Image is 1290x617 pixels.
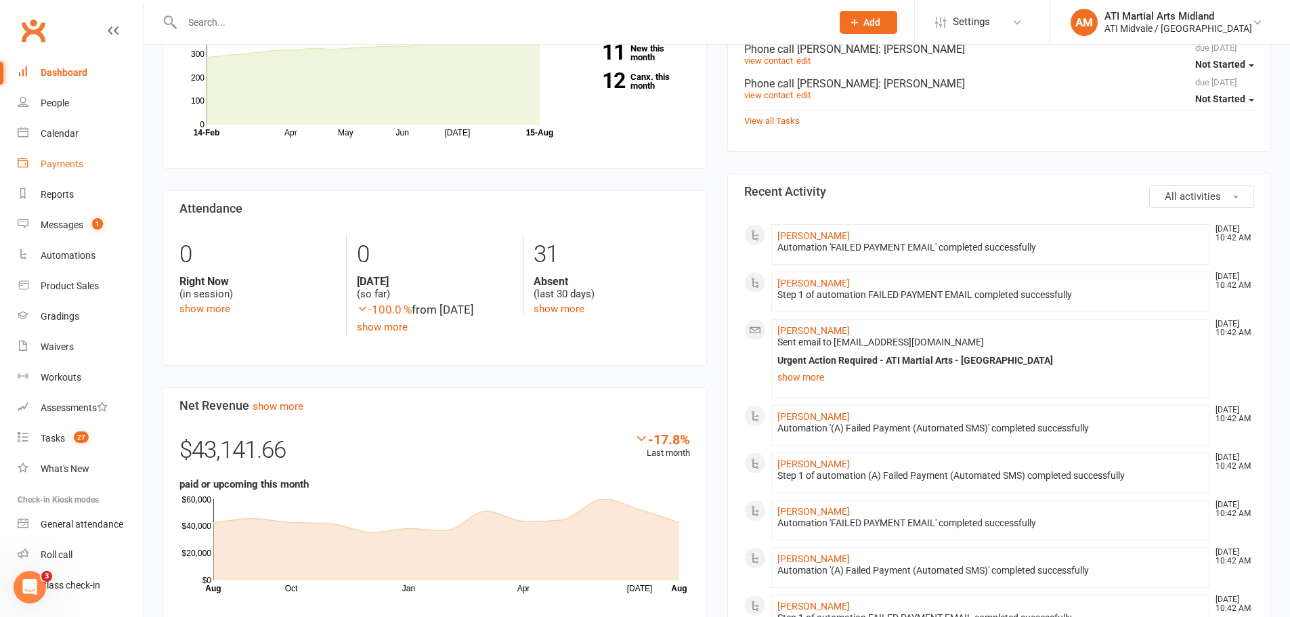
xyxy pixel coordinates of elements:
[179,478,309,490] strong: paid or upcoming this month
[18,509,143,540] a: General attendance kiosk mode
[18,332,143,362] a: Waivers
[41,250,95,261] div: Automations
[777,423,1204,434] div: Automation '(A) Failed Payment (Automated SMS)' completed successfully
[744,116,800,126] a: View all Tasks
[1195,59,1245,70] span: Not Started
[534,234,689,275] div: 31
[635,431,690,446] div: -17.8%
[41,571,52,582] span: 3
[777,289,1204,301] div: Step 1 of automation FAILED PAYMENT EMAIL completed successfully
[1195,87,1254,112] button: Not Started
[179,303,230,315] a: show more
[777,242,1204,253] div: Automation 'FAILED PAYMENT EMAIL' completed successfully
[1209,453,1253,471] time: [DATE] 10:42 AM
[41,549,72,560] div: Roll call
[18,88,143,119] a: People
[777,553,850,564] a: [PERSON_NAME]
[178,13,822,32] input: Search...
[18,58,143,88] a: Dashboard
[41,341,74,352] div: Waivers
[578,72,690,90] a: 12Canx. this month
[179,234,336,275] div: 0
[796,90,811,100] a: edit
[534,303,584,315] a: show more
[253,400,303,412] a: show more
[18,149,143,179] a: Payments
[578,44,690,62] a: 11New this month
[744,185,1255,198] h3: Recent Activity
[953,7,990,37] span: Settings
[357,275,513,288] strong: [DATE]
[777,517,1204,529] div: Automation 'FAILED PAYMENT EMAIL' completed successfully
[18,570,143,601] a: Class kiosk mode
[92,218,103,230] span: 1
[1209,595,1253,613] time: [DATE] 10:42 AM
[777,470,1204,482] div: Step 1 of automation (A) Failed Payment (Automated SMS) completed successfully
[1209,225,1253,242] time: [DATE] 10:42 AM
[1209,406,1253,423] time: [DATE] 10:42 AM
[777,565,1204,576] div: Automation '(A) Failed Payment (Automated SMS)' completed successfully
[777,601,850,612] a: [PERSON_NAME]
[18,210,143,240] a: Messages 1
[1209,548,1253,566] time: [DATE] 10:42 AM
[41,67,87,78] div: Dashboard
[534,275,689,301] div: (last 30 days)
[777,506,850,517] a: [PERSON_NAME]
[18,362,143,393] a: Workouts
[18,179,143,210] a: Reports
[18,423,143,454] a: Tasks 27
[1209,272,1253,290] time: [DATE] 10:42 AM
[41,580,100,591] div: Class check-in
[41,280,99,291] div: Product Sales
[41,519,123,530] div: General attendance
[1195,93,1245,104] span: Not Started
[744,77,1255,90] div: Phone call [PERSON_NAME]
[179,431,690,476] div: $43,141.66
[777,230,850,241] a: [PERSON_NAME]
[179,275,336,288] strong: Right Now
[777,411,850,422] a: [PERSON_NAME]
[357,303,412,316] span: -100.0 %
[74,431,89,443] span: 27
[357,275,513,301] div: (so far)
[578,70,625,91] strong: 12
[18,393,143,423] a: Assessments
[41,219,83,230] div: Messages
[14,571,46,603] iframe: Intercom live chat
[777,459,850,469] a: [PERSON_NAME]
[357,321,408,333] a: show more
[878,43,965,56] span: : [PERSON_NAME]
[1149,185,1254,208] button: All activities
[41,158,83,169] div: Payments
[18,301,143,332] a: Gradings
[41,189,74,200] div: Reports
[1195,53,1254,77] button: Not Started
[534,275,689,288] strong: Absent
[41,433,65,444] div: Tasks
[777,355,1204,366] div: Urgent Action Required - ATI Martial Arts - [GEOGRAPHIC_DATA]
[18,271,143,301] a: Product Sales
[179,399,690,412] h3: Net Revenue
[744,90,793,100] a: view contact
[357,301,513,319] div: from [DATE]
[357,234,513,275] div: 0
[578,42,625,62] strong: 11
[863,17,880,28] span: Add
[744,56,793,66] a: view contact
[41,372,81,383] div: Workouts
[179,275,336,301] div: (in session)
[41,98,69,108] div: People
[1209,501,1253,518] time: [DATE] 10:42 AM
[16,14,50,47] a: Clubworx
[840,11,897,34] button: Add
[1104,10,1252,22] div: ATI Martial Arts Midland
[41,463,89,474] div: What's New
[777,278,850,289] a: [PERSON_NAME]
[18,540,143,570] a: Roll call
[41,402,108,413] div: Assessments
[41,128,79,139] div: Calendar
[777,325,850,336] a: [PERSON_NAME]
[18,240,143,271] a: Automations
[878,77,965,90] span: : [PERSON_NAME]
[1165,190,1221,203] span: All activities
